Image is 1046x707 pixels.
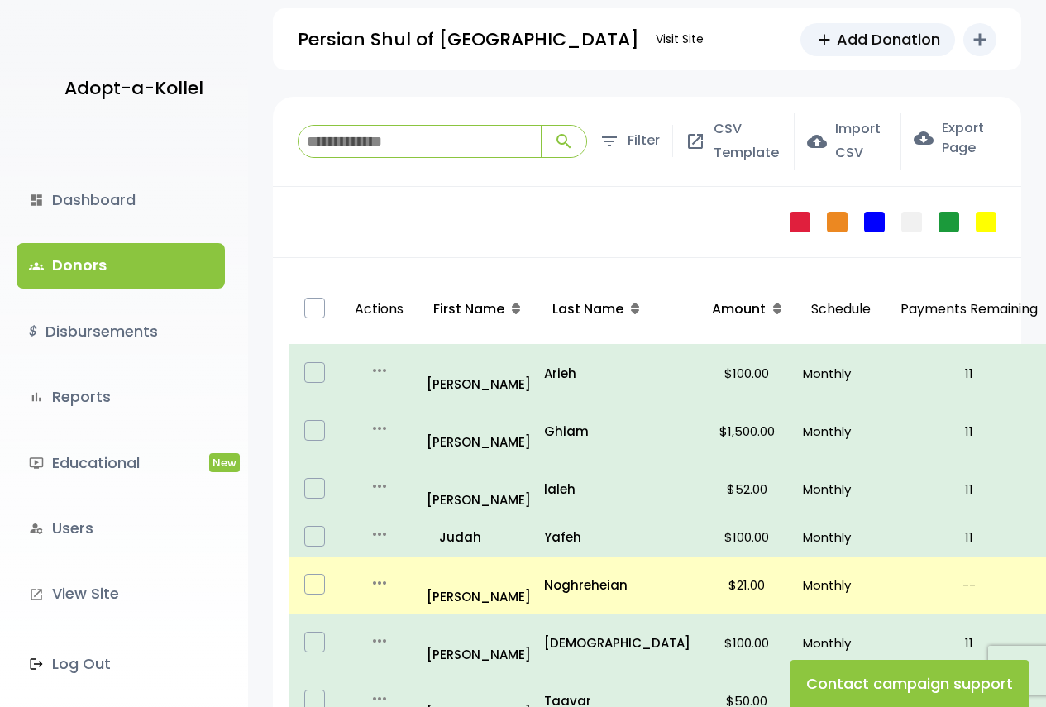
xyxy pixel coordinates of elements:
span: cloud_download [914,128,934,148]
p: Monthly [803,632,879,654]
span: CSV Template [714,117,781,165]
a: Yafeh [544,526,690,548]
p: Actions [346,281,412,338]
span: New [209,453,240,472]
i: dashboard [29,193,44,208]
p: 11 [892,362,1046,385]
span: First Name [433,299,504,318]
a: dashboardDashboard [17,178,225,222]
a: bar_chartReports [17,375,225,419]
span: Add Donation [837,28,940,50]
button: Contact campaign support [790,660,1029,707]
a: ondemand_videoEducationalNew [17,441,225,485]
a: Ghiam [544,420,690,442]
p: Persian Shul of [GEOGRAPHIC_DATA] [298,23,639,56]
p: $52.00 [704,478,790,500]
p: 11 [892,420,1046,442]
span: Amount [712,299,766,318]
i: ondemand_video [29,456,44,471]
i: bar_chart [29,389,44,404]
span: Filter [628,129,660,153]
p: 11 [892,478,1046,500]
i: more_horiz [370,418,389,438]
i: manage_accounts [29,521,44,536]
i: more_horiz [370,524,389,544]
span: Import CSV [835,117,888,165]
a: launchView Site [17,571,225,616]
p: Monthly [803,574,879,596]
a: Arieh [544,362,690,385]
a: [PERSON_NAME] [427,621,531,666]
a: manage_accountsUsers [17,506,225,551]
span: open_in_new [685,131,705,151]
span: cloud_upload [807,131,827,151]
a: Visit Site [647,23,712,55]
a: laleh [544,478,690,500]
a: Adopt-a-Kollel [56,48,203,128]
span: Last Name [552,299,623,318]
a: [PERSON_NAME] [427,466,531,511]
p: Adopt-a-Kollel [64,72,203,105]
i: launch [29,587,44,602]
a: Judah [427,526,531,548]
p: Monthly [803,420,879,442]
p: -- [892,574,1046,596]
i: more_horiz [370,631,389,651]
span: filter_list [599,131,619,151]
p: Monthly [803,478,879,500]
p: Schedule [803,281,879,338]
span: add [815,31,833,49]
a: [DEMOGRAPHIC_DATA] [544,632,690,654]
p: $100.00 [704,362,790,385]
a: [PERSON_NAME] [427,408,531,453]
a: Log Out [17,642,225,686]
button: search [541,126,586,157]
a: addAdd Donation [800,23,955,56]
a: groupsDonors [17,243,225,288]
p: $21.00 [704,574,790,596]
i: more_horiz [370,573,389,593]
p: $100.00 [704,526,790,548]
i: more_horiz [370,361,389,380]
p: Payments Remaining [892,281,1046,338]
p: $100.00 [704,632,790,654]
span: search [554,131,574,151]
p: 11 [892,526,1046,548]
i: more_horiz [370,476,389,496]
label: Export Page [914,118,996,158]
i: add [970,30,990,50]
i: $ [29,320,37,344]
p: Monthly [803,362,879,385]
p: $1,500.00 [704,420,790,442]
a: [PERSON_NAME] [427,563,531,608]
button: add [963,23,996,56]
p: 11 [892,632,1046,654]
a: [PERSON_NAME] [427,351,531,395]
a: $Disbursements [17,309,225,354]
span: groups [29,259,44,274]
a: Noghreheian [544,574,690,596]
p: Monthly [803,526,879,548]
